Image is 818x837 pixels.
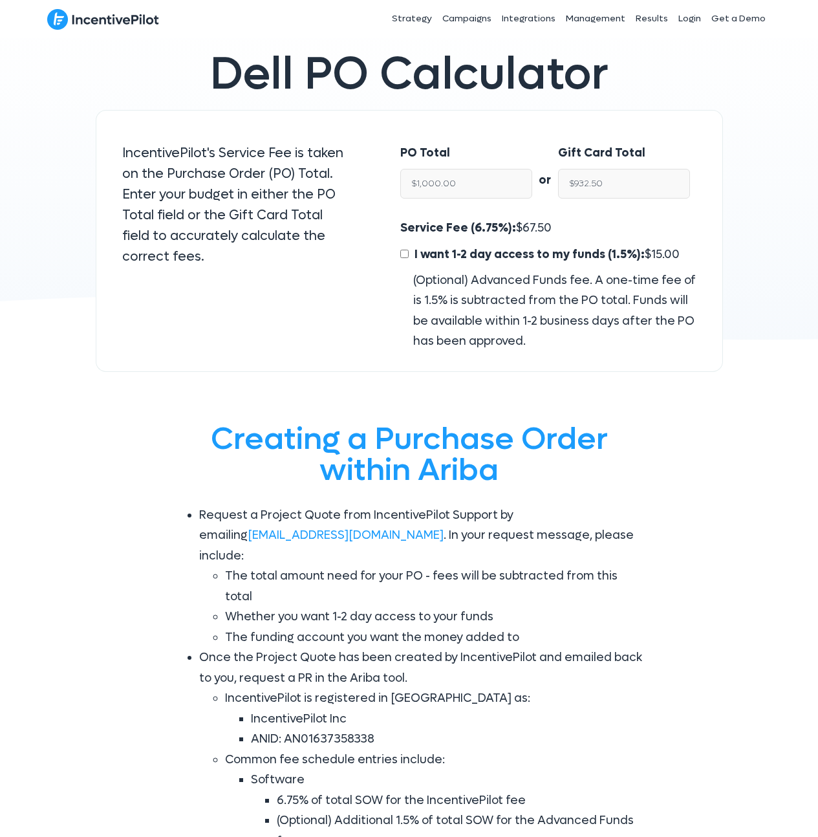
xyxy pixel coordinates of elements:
a: Login [673,3,706,35]
div: or [532,143,558,191]
span: I want 1-2 day access to my funds (1.5%): [414,247,645,262]
span: Service Fee (6.75%): [400,221,516,235]
p: IncentivePilot's Service Fee is taken on the Purchase Order (PO) Total. Enter your budget in eith... [122,143,349,267]
span: 15.00 [651,247,680,262]
li: IncentivePilot is registered in [GEOGRAPHIC_DATA] as: [225,688,645,750]
input: I want 1-2 day access to my funds (1.5%):$15.00 [400,250,409,258]
img: IncentivePilot [47,8,159,30]
a: [EMAIL_ADDRESS][DOMAIN_NAME] [248,528,444,543]
a: Campaigns [437,3,497,35]
a: Strategy [387,3,437,35]
a: Integrations [497,3,561,35]
span: Dell PO Calculator [210,45,608,103]
a: Management [561,3,630,35]
label: PO Total [400,143,450,164]
li: The funding account you want the money added to [225,627,645,648]
a: Get a Demo [706,3,771,35]
div: $ [400,218,696,352]
div: (Optional) Advanced Funds fee. A one-time fee of is 1.5% is subtracted from the PO total. Funds w... [400,270,696,352]
li: Whether you want 1-2 day access to your funds [225,607,645,627]
li: 6.75% of total SOW for the IncentivePilot fee [277,790,645,811]
li: The total amount need for your PO - fees will be subtracted from this total [225,566,645,607]
li: ANID: AN01637358338 [251,729,645,750]
nav: Header Menu [298,3,771,35]
a: Results [630,3,673,35]
li: IncentivePilot Inc [251,709,645,730]
label: Gift Card Total [558,143,645,164]
span: $ [411,247,680,262]
li: Request a Project Quote from IncentivePilot Support by emailing . In your request message, please... [199,505,645,648]
span: Creating a Purchase Order within Ariba [211,418,608,490]
span: 67.50 [522,221,552,235]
